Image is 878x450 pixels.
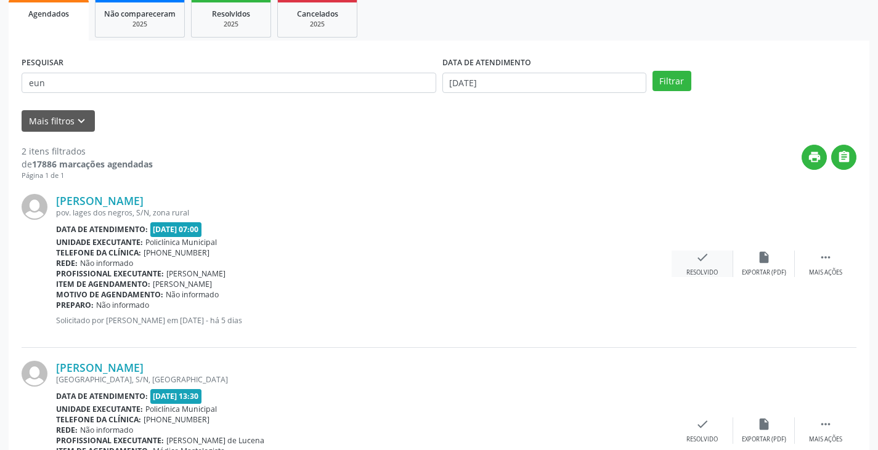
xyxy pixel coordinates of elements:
p: Solicitado por [PERSON_NAME] em [DATE] - há 5 dias [56,315,672,326]
img: img [22,194,47,220]
span: [PERSON_NAME] de Lucena [166,435,264,446]
button: Mais filtroskeyboard_arrow_down [22,110,95,132]
i: check [696,251,709,264]
div: Página 1 de 1 [22,171,153,181]
span: Policlínica Municipal [145,237,217,247]
b: Telefone da clínica: [56,247,141,258]
b: Data de atendimento: [56,391,148,401]
div: Resolvido [686,268,718,277]
span: [DATE] 13:30 [150,389,202,403]
span: [PHONE_NUMBER] [144,247,209,258]
a: [PERSON_NAME] [56,194,144,207]
b: Motivo de agendamento: [56,289,163,300]
div: de [22,158,153,171]
span: Policlínica Municipal [145,404,217,414]
b: Unidade executante: [56,237,143,247]
img: img [22,361,47,387]
span: Não informado [80,258,133,268]
span: Resolvidos [212,9,250,19]
a: [PERSON_NAME] [56,361,144,374]
b: Profissional executante: [56,435,164,446]
b: Unidade executante: [56,404,143,414]
b: Preparo: [56,300,94,310]
b: Data de atendimento: [56,224,148,235]
div: pov. lages dos negros, S/N, zona rural [56,207,672,218]
i:  [837,150,851,164]
button: Filtrar [652,71,691,92]
b: Telefone da clínica: [56,414,141,425]
span: [PERSON_NAME] [166,268,226,279]
i:  [819,251,832,264]
div: 2 itens filtrados [22,145,153,158]
i: insert_drive_file [757,251,771,264]
div: Mais ações [809,268,842,277]
div: 2025 [104,20,176,29]
i: print [808,150,821,164]
div: Exportar (PDF) [742,435,786,444]
i: keyboard_arrow_down [75,115,88,128]
div: Resolvido [686,435,718,444]
div: Mais ações [809,435,842,444]
input: Nome, CNS [22,73,436,94]
span: Não informado [166,289,219,300]
strong: 17886 marcações agendadas [32,158,153,170]
i: check [696,417,709,431]
div: [GEOGRAPHIC_DATA], S/N, [GEOGRAPHIC_DATA] [56,374,672,385]
div: Exportar (PDF) [742,268,786,277]
button:  [831,145,856,170]
button: print [802,145,827,170]
span: Cancelados [297,9,338,19]
div: 2025 [287,20,348,29]
span: [PERSON_NAME] [153,279,212,289]
b: Rede: [56,425,78,435]
span: Agendados [28,9,69,19]
label: DATA DE ATENDIMENTO [442,54,531,73]
b: Profissional executante: [56,268,164,279]
i: insert_drive_file [757,417,771,431]
label: PESQUISAR [22,54,63,73]
span: [PHONE_NUMBER] [144,414,209,425]
i:  [819,417,832,431]
span: Não informado [96,300,149,310]
div: 2025 [200,20,262,29]
span: Não informado [80,425,133,435]
input: Selecione um intervalo [442,73,646,94]
b: Item de agendamento: [56,279,150,289]
span: Não compareceram [104,9,176,19]
b: Rede: [56,258,78,268]
span: [DATE] 07:00 [150,222,202,236]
